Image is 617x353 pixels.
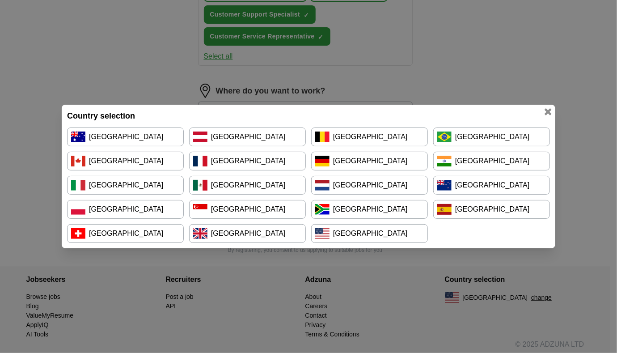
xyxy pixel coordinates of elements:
a: [GEOGRAPHIC_DATA] [189,224,306,243]
a: [GEOGRAPHIC_DATA] [433,152,550,170]
a: [GEOGRAPHIC_DATA] [311,224,428,243]
h4: Country selection [67,110,550,122]
a: [GEOGRAPHIC_DATA] [433,128,550,146]
a: [GEOGRAPHIC_DATA] [67,152,184,170]
a: [GEOGRAPHIC_DATA] [67,224,184,243]
a: [GEOGRAPHIC_DATA] [189,152,306,170]
a: [GEOGRAPHIC_DATA] [311,176,428,195]
a: [GEOGRAPHIC_DATA] [189,200,306,219]
a: [GEOGRAPHIC_DATA] [189,128,306,146]
a: [GEOGRAPHIC_DATA] [67,176,184,195]
a: [GEOGRAPHIC_DATA] [311,152,428,170]
a: [GEOGRAPHIC_DATA] [433,176,550,195]
a: [GEOGRAPHIC_DATA] [67,128,184,146]
a: [GEOGRAPHIC_DATA] [433,200,550,219]
a: [GEOGRAPHIC_DATA] [67,200,184,219]
a: [GEOGRAPHIC_DATA] [311,128,428,146]
a: [GEOGRAPHIC_DATA] [189,176,306,195]
a: [GEOGRAPHIC_DATA] [311,200,428,219]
